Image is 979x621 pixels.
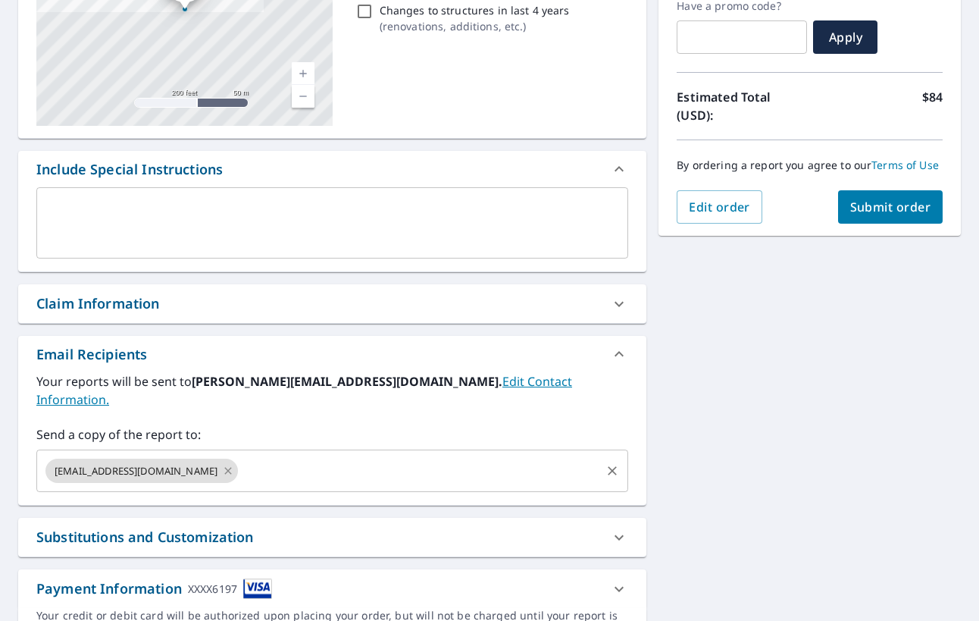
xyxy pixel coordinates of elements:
p: Changes to structures in last 4 years [380,2,570,18]
button: Apply [813,20,877,54]
div: Payment InformationXXXX6197cardImage [18,569,646,608]
span: Edit order [689,199,750,215]
div: Email Recipients [18,336,646,372]
div: Include Special Instructions [18,151,646,187]
a: Current Level 17, Zoom In [292,62,314,85]
b: [PERSON_NAME][EMAIL_ADDRESS][DOMAIN_NAME]. [192,373,502,390]
label: Send a copy of the report to: [36,425,628,444]
div: Include Special Instructions [36,159,223,180]
button: Submit order [838,190,943,224]
div: Substitutions and Customization [36,527,254,547]
div: [EMAIL_ADDRESS][DOMAIN_NAME] [45,459,238,483]
p: $84 [922,88,943,124]
div: Substitutions and Customization [18,518,646,557]
span: [EMAIL_ADDRESS][DOMAIN_NAME] [45,464,227,478]
div: Claim Information [36,293,160,314]
p: Estimated Total (USD): [677,88,809,124]
div: Claim Information [18,284,646,323]
span: Apply [825,29,865,45]
p: By ordering a report you agree to our [677,158,943,172]
div: Payment Information [36,579,272,599]
div: XXXX6197 [188,579,237,599]
a: Terms of Use [871,158,939,172]
button: Clear [602,460,623,481]
div: Email Recipients [36,344,147,365]
button: Edit order [677,190,762,224]
a: Current Level 17, Zoom Out [292,85,314,108]
p: ( renovations, additions, etc. ) [380,18,570,34]
label: Your reports will be sent to [36,372,628,409]
img: cardImage [243,579,272,599]
span: Submit order [850,199,931,215]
